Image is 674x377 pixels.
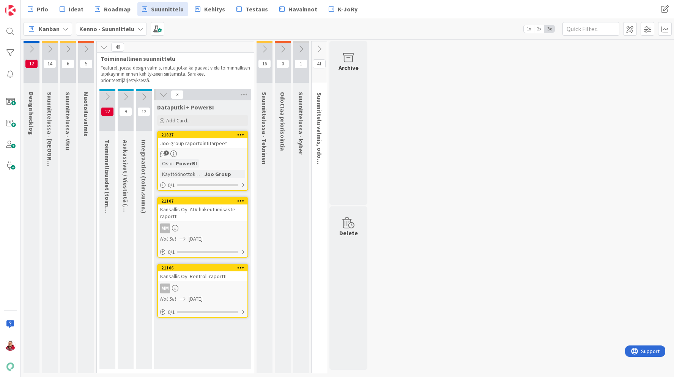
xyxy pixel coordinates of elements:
[261,92,268,164] span: Suunnittelussa - Tekninen
[168,308,175,316] span: 0 / 1
[80,59,93,68] span: 5
[23,2,53,16] a: Prio
[61,59,74,68] span: 6
[294,59,307,68] span: 1
[79,25,134,33] b: Kenno - Suunnittelu
[158,247,247,257] div: 0/1
[339,63,359,72] div: Archive
[158,131,247,148] div: 21827Joo-group raportointitarpeet
[168,248,175,256] span: 0 / 1
[160,235,176,242] i: Not Set
[157,197,248,258] a: 21107Kansallis Oy: ALV-hakeutumisaste -raporttiMMNot Set[DATE]0/1
[39,24,60,33] span: Kanban
[158,181,247,190] div: 0/1
[5,5,16,16] img: Visit kanbanzone.com
[544,25,554,33] span: 3x
[189,235,203,243] span: [DATE]
[339,228,358,238] div: Delete
[104,140,111,229] span: Toiminnallisuudet (toim.suunn.)
[232,2,272,16] a: Testaus
[158,223,247,233] div: MM
[202,170,203,178] span: :
[171,90,184,99] span: 3
[140,140,148,214] span: Integraatiot (toim.suunn.)
[55,2,88,16] a: Ideat
[297,92,305,154] span: Suunnittelussa - kyber
[157,131,248,191] a: 21827Joo-group raportointitarpeetOsio:PowerBIKäyttöönottokriittisyys:Joo Group0/1
[161,198,247,204] div: 21107
[161,265,247,271] div: 21106
[324,2,362,16] a: K-JoRy
[101,55,244,62] span: Toiminnallinen suunnittelu
[43,59,56,68] span: 14
[25,59,38,68] span: 12
[338,5,357,14] span: K-JoRy
[158,265,247,271] div: 21106
[160,159,173,168] div: Osio
[166,117,191,124] span: Add Card...
[158,198,247,204] div: 21107
[191,2,230,16] a: Kehitys
[524,25,534,33] span: 1x
[288,5,317,14] span: Havainnot
[5,340,16,351] img: JS
[90,2,135,16] a: Roadmap
[157,264,248,318] a: 21106Kansallis Oy: Rentroll-raporttiMMNot Set[DATE]0/1
[258,59,271,68] span: 16
[158,138,247,148] div: Joo-group raportointitarpeet
[275,2,322,16] a: Havainnot
[189,295,203,303] span: [DATE]
[246,5,268,14] span: Testaus
[157,103,214,111] span: Dataputki + PowerBI
[168,181,175,189] span: 0 / 1
[534,25,544,33] span: 2x
[101,107,114,116] span: 22
[37,5,48,14] span: Prio
[104,5,131,14] span: Roadmap
[5,361,16,372] img: avatar
[158,307,247,317] div: 0/1
[151,5,184,14] span: Suunnittelu
[164,150,169,155] span: 1
[111,43,124,52] span: 46
[69,5,83,14] span: Ideat
[137,2,188,16] a: Suunnittelu
[160,170,202,178] div: Käyttöönottokriittisyys
[158,271,247,281] div: Kansallis Oy: Rentroll-raportti
[160,295,176,302] i: Not Set
[137,107,150,116] span: 12
[276,59,289,68] span: 0
[122,140,129,241] span: Asukassivut / Viestintä (toim.suunn.)
[158,204,247,221] div: Kansallis Oy: ALV-hakeutumisaste -raportti
[119,107,132,116] span: 9
[158,131,247,138] div: 21827
[279,92,287,151] span: Odottaa priorisointia
[82,92,90,136] span: Muotoilu valmis
[158,284,247,293] div: MM
[158,198,247,221] div: 21107Kansallis Oy: ALV-hakeutumisaste -raportti
[174,159,199,168] div: PowerBI
[101,65,250,84] p: Featuret, joissa design valmis, mutta jotka kaipaavat vielä toiminnallisen läpikäynnin ennen kehi...
[203,170,233,178] div: Joo Group
[160,223,170,233] div: MM
[161,132,247,138] div: 21827
[316,92,323,209] span: Suunnittelu valmis, odottaa kehityskapaa
[28,92,35,135] span: Design backlog
[46,92,54,197] span: Suunnittelussa - Rautalangat
[158,265,247,281] div: 21106Kansallis Oy: Rentroll-raportti
[64,92,72,150] span: Suunnittelussa - Visu
[16,1,35,10] span: Support
[160,284,170,293] div: MM
[204,5,225,14] span: Kehitys
[313,59,326,68] span: 41
[173,159,174,168] span: :
[562,22,619,36] input: Quick Filter...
